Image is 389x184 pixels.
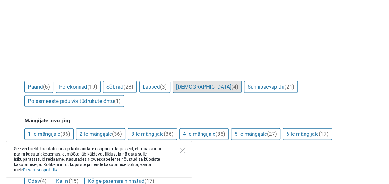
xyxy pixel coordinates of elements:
[160,84,167,90] span: (3)
[123,84,133,90] span: (28)
[114,98,121,104] span: (1)
[112,131,122,137] span: (36)
[267,131,277,137] span: (27)
[87,84,97,90] span: (19)
[24,81,53,93] a: Paarid(6)
[231,84,238,90] span: (4)
[128,128,177,140] a: 3-le mängijale(36)
[179,128,229,140] a: 4-le mängijale(35)
[23,167,60,172] a: Privaatsuspoliitikat
[231,128,280,140] a: 5-le mängijale(27)
[60,131,70,137] span: (36)
[103,81,137,93] a: Sõbrad(28)
[164,131,174,137] span: (36)
[24,128,74,140] a: 1-le mängijale(36)
[215,131,225,137] span: (35)
[40,178,47,184] span: (4)
[24,117,365,124] h5: Mängijate arvu järgi
[24,95,124,107] a: Poissmeeste pidu või tüdrukute õhtu(1)
[76,128,125,140] a: 2-le mängijale(36)
[56,81,101,93] a: Perekonnad(19)
[244,81,298,93] a: Sünnipäevapidu(21)
[173,81,242,93] a: [DEMOGRAPHIC_DATA](4)
[69,178,79,184] span: (15)
[6,141,192,178] div: See veebileht kasutab enda ja kolmandate osapoolte küpsiseid, et tuua sinuni parim kasutajakogemu...
[24,164,365,171] h5: [PERSON_NAME] arvustuste järgi
[139,81,170,93] a: Lapsed(3)
[43,84,50,90] span: (6)
[284,84,294,90] span: (21)
[180,147,185,153] button: Close
[319,131,329,137] span: (17)
[145,178,154,184] span: (17)
[283,128,332,140] a: 6-le mängijale(17)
